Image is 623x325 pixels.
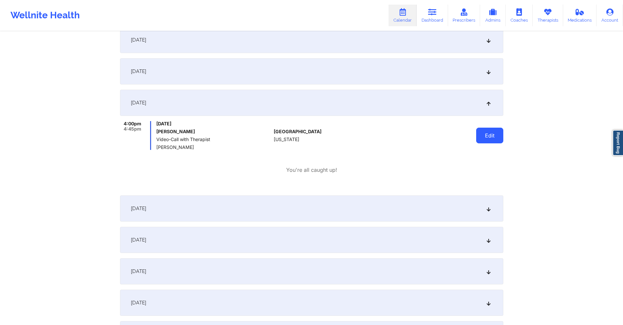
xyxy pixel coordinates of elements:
span: [DATE] [131,237,146,243]
span: [DATE] [156,121,271,126]
a: Prescribers [448,5,480,26]
a: Therapists [533,5,563,26]
span: [PERSON_NAME] [156,145,271,150]
a: Dashboard [417,5,448,26]
a: Coaches [506,5,533,26]
span: [DATE] [131,68,146,75]
h6: [PERSON_NAME] [156,129,271,134]
span: Video-Call with Therapist [156,137,271,142]
span: [US_STATE] [274,137,299,142]
span: [DATE] [131,299,146,306]
span: [DATE] [131,37,146,43]
p: You're all caught up! [286,166,337,174]
span: 4:45pm [124,126,141,132]
button: Edit [476,128,503,143]
span: [DATE] [131,205,146,212]
a: Admins [480,5,506,26]
a: Account [597,5,623,26]
span: 4:00pm [124,121,141,126]
a: Report Bug [613,130,623,156]
span: [DATE] [131,99,146,106]
a: Medications [563,5,597,26]
a: Calendar [389,5,417,26]
span: [GEOGRAPHIC_DATA] [274,129,321,134]
span: [DATE] [131,268,146,275]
